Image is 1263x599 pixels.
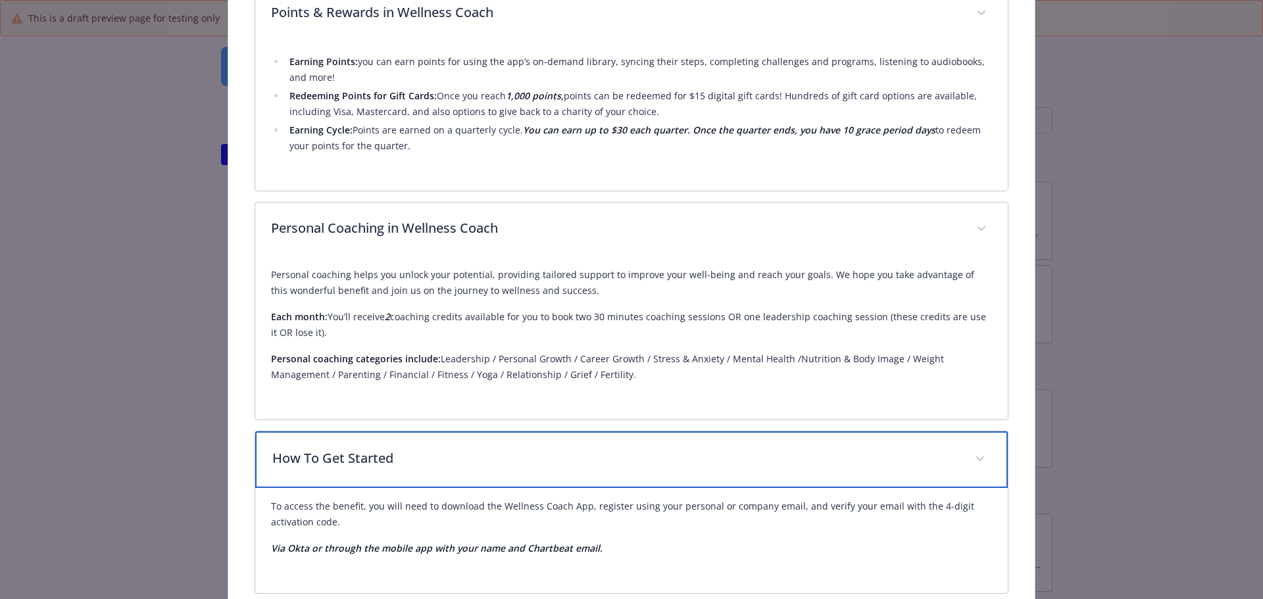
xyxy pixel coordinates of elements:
p: Personal Coaching in Wellness Coach [271,218,961,238]
p: Leadership / Personal Growth / Career Growth / Stress & Anxiety / Mental Health /Nutrition & Body... [271,351,993,383]
p: How To Get Started [272,448,960,468]
div: Points & Rewards in Wellness Coach [255,41,1008,191]
p: Points & Rewards in Wellness Coach [271,3,961,22]
strong: Personal coaching categories include: [271,352,441,365]
div: Personal Coaching in Wellness Coach [255,203,1008,256]
div: How To Get Started [255,488,1008,593]
strong: Each month: [271,310,328,323]
strong: 2 [385,310,390,323]
li: Points are earned on a quarterly cycle. to redeem your points for the quarter. [285,122,993,154]
strong: Earning Points: [289,55,358,68]
p: You’ll receive coaching credits available for you to book two 30 minutes coaching sessions OR one... [271,309,993,341]
div: How To Get Started [255,431,1008,488]
li: you can earn points for using the app’s on-demand library, syncing their steps, completing challe... [285,54,993,85]
strong: You can earn up to $30 each quarter. Once the quarter ends, you have 10 grace period days [523,124,935,136]
div: Personal Coaching in Wellness Coach [255,256,1008,419]
p: To access the benefit, you will need to download the Wellness Coach App, register using your pers... [271,498,993,530]
strong: Redeeming Points for Gift Cards: [289,89,437,102]
p: Personal coaching helps you unlock your potential, providing tailored support to improve your wel... [271,267,993,299]
strong: Earning Cycle: [289,124,353,136]
li: Once you reach points can be redeemed for $15 digital gift cards! Hundreds of gift card options a... [285,88,993,120]
strong: 1,000 points, [506,89,564,102]
strong: Via Okta or through the mobile app with your name and Chartbeat email. [271,542,603,554]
